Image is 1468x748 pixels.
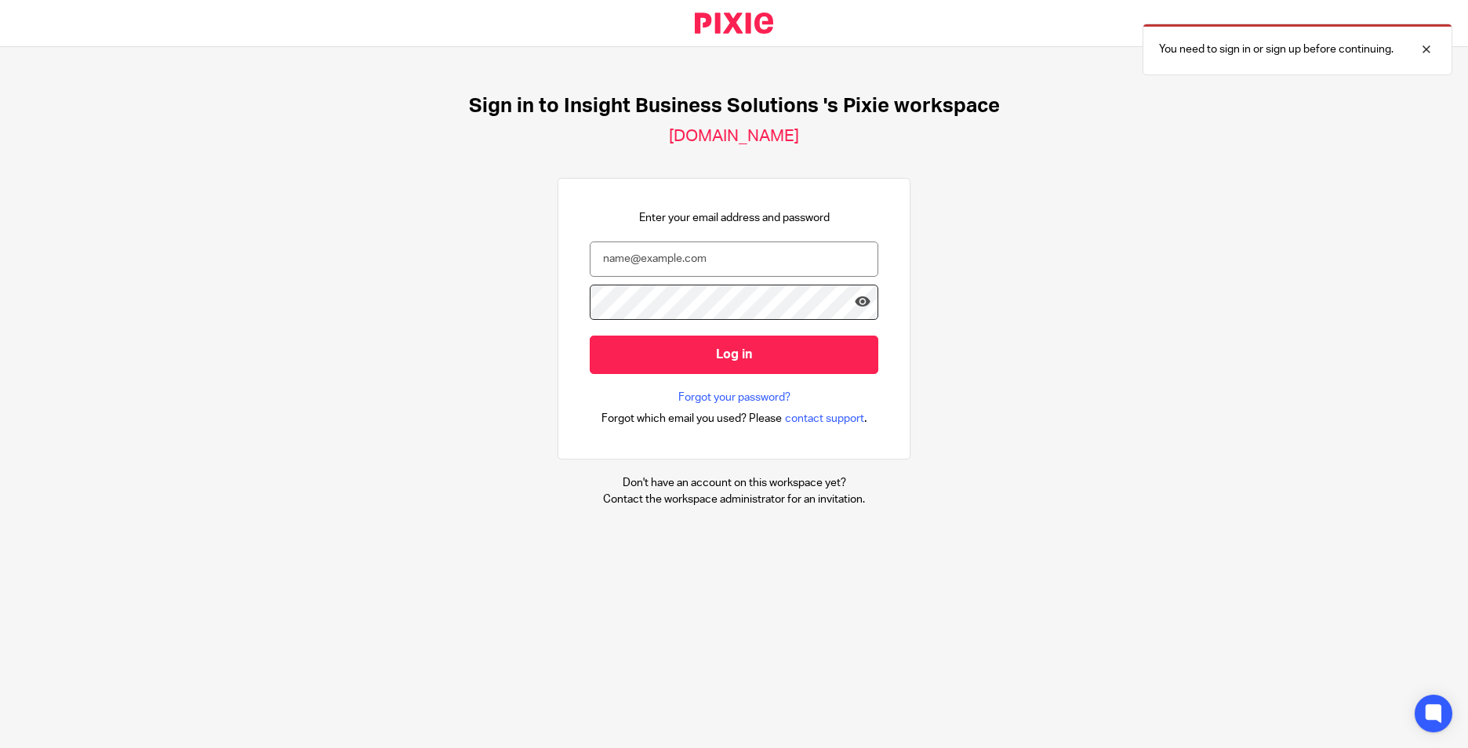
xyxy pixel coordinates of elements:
[669,126,799,147] h2: [DOMAIN_NAME]
[603,475,865,491] p: Don't have an account on this workspace yet?
[601,411,782,427] span: Forgot which email you used? Please
[469,94,1000,118] h1: Sign in to Insight Business Solutions 's Pixie workspace
[639,210,830,226] p: Enter your email address and password
[603,492,865,507] p: Contact the workspace administrator for an invitation.
[785,411,864,427] span: contact support
[590,241,878,277] input: name@example.com
[678,390,790,405] a: Forgot your password?
[601,409,867,427] div: .
[590,336,878,374] input: Log in
[1159,42,1394,57] p: You need to sign in or sign up before continuing.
